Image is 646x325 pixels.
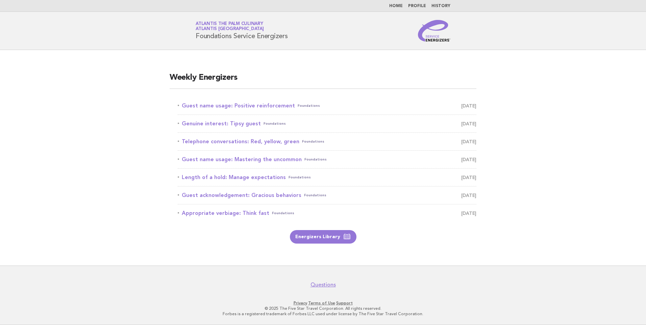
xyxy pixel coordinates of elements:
a: Genuine interest: Tipsy guestFoundations [DATE] [178,119,476,128]
h1: Foundations Service Energizers [196,22,288,40]
a: Terms of Use [308,301,335,305]
a: History [431,4,450,8]
a: Home [389,4,403,8]
img: Service Energizers [418,20,450,42]
a: Questions [310,281,336,288]
a: Privacy [294,301,307,305]
h2: Weekly Energizers [170,72,476,89]
a: Support [336,301,353,305]
span: [DATE] [461,173,476,182]
a: Telephone conversations: Red, yellow, greenFoundations [DATE] [178,137,476,146]
span: Foundations [289,173,311,182]
span: [DATE] [461,155,476,164]
span: Foundations [304,155,327,164]
p: · · [116,300,530,306]
a: Profile [408,4,426,8]
span: [DATE] [461,101,476,110]
span: [DATE] [461,137,476,146]
a: Appropriate verbiage: Think fastFoundations [DATE] [178,208,476,218]
a: Guest name usage: Mastering the uncommonFoundations [DATE] [178,155,476,164]
a: Atlantis The Palm CulinaryAtlantis [GEOGRAPHIC_DATA] [196,22,264,31]
span: Foundations [298,101,320,110]
span: Foundations [272,208,294,218]
span: Foundations [264,119,286,128]
a: Length of a hold: Manage expectationsFoundations [DATE] [178,173,476,182]
span: Foundations [302,137,324,146]
p: Forbes is a registered trademark of Forbes LLC used under license by The Five Star Travel Corpora... [116,311,530,317]
span: Foundations [304,191,326,200]
span: [DATE] [461,191,476,200]
a: Guest name usage: Positive reinforcementFoundations [DATE] [178,101,476,110]
p: © 2025 The Five Star Travel Corporation. All rights reserved. [116,306,530,311]
span: Atlantis [GEOGRAPHIC_DATA] [196,27,264,31]
span: [DATE] [461,119,476,128]
a: Guest acknowledgement: Gracious behaviorsFoundations [DATE] [178,191,476,200]
a: Energizers Library [290,230,356,244]
span: [DATE] [461,208,476,218]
